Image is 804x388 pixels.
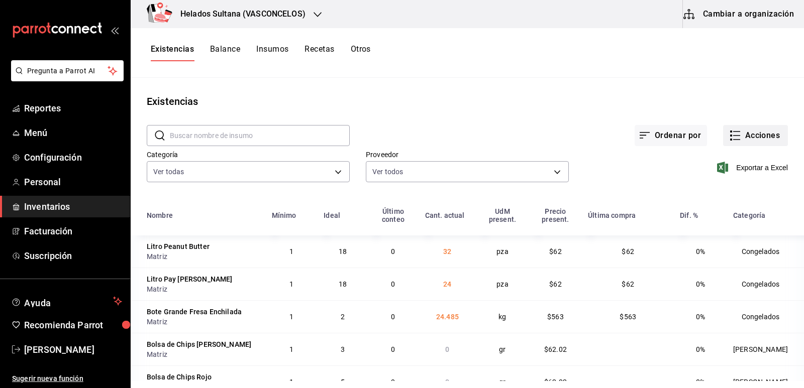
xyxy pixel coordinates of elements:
span: Configuración [24,151,122,164]
span: 1 [289,345,293,353]
input: Buscar nombre de insumo [170,125,350,146]
span: 1 [289,378,293,386]
td: pza [476,268,529,300]
span: Ver todos [372,167,403,177]
span: $62 [549,247,561,255]
span: Reportes [24,101,122,115]
span: 1 [289,313,293,321]
button: Otros [351,44,371,61]
label: Categoría [147,151,350,158]
button: Acciones [723,125,788,146]
button: open_drawer_menu [111,26,119,34]
button: Insumos [256,44,288,61]
span: 1 [289,280,293,288]
button: Recetas [305,44,334,61]
span: 32 [443,247,451,255]
span: $563 [620,313,636,321]
div: Ideal [324,211,340,219]
td: gr [476,333,529,365]
td: Congelados [727,235,804,268]
span: [PERSON_NAME] [24,343,122,356]
span: 24.485 [436,313,459,321]
span: Pregunta a Parrot AI [27,66,108,76]
span: Recomienda Parrot [24,318,122,332]
div: Matriz [147,349,260,359]
button: Exportar a Excel [719,162,788,174]
span: Sugerir nueva función [12,373,122,384]
button: Pregunta a Parrot AI [11,60,124,81]
td: Congelados [727,268,804,300]
span: 24 [443,280,451,288]
h3: Helados Sultana (VASCONCELOS) [172,8,306,20]
div: Litro Peanut Butter [147,241,210,251]
span: 0 [391,280,395,288]
label: Proveedor [366,151,569,158]
span: 0 [391,345,395,353]
span: Suscripción [24,249,122,263]
span: 0 [391,378,395,386]
div: Último conteo [373,207,413,223]
span: $62 [549,280,561,288]
span: 2 [341,313,345,321]
div: Categoría [733,211,765,219]
span: 0% [696,345,705,353]
span: 1 [289,247,293,255]
span: 5 [341,378,345,386]
span: 0 [391,313,395,321]
span: $62 [622,247,634,255]
span: 0 [391,247,395,255]
span: $563 [547,313,564,321]
span: 0% [696,280,705,288]
span: Menú [24,126,122,140]
div: Precio present. [535,207,576,223]
span: $62.02 [544,345,567,353]
span: $62 [622,280,634,288]
div: Litro Pay [PERSON_NAME] [147,274,232,284]
div: Matriz [147,317,260,327]
span: Personal [24,175,122,189]
span: 0 [445,378,449,386]
div: Bote Grande Fresa Enchilada [147,307,242,317]
div: Cant. actual [425,211,465,219]
div: Matriz [147,284,260,294]
span: 0% [696,313,705,321]
div: Bolsa de Chips Rojo [147,372,212,382]
div: Mínimo [272,211,296,219]
div: UdM present. [482,207,523,223]
div: Dif. % [680,211,698,219]
span: Inventarios [24,200,122,213]
div: Nombre [147,211,173,219]
span: 18 [339,247,347,255]
span: Facturación [24,224,122,238]
span: 0% [696,247,705,255]
div: navigation tabs [151,44,371,61]
span: 3 [341,345,345,353]
td: [PERSON_NAME] [727,333,804,365]
span: Ayuda [24,295,109,307]
span: $62.02 [544,378,567,386]
button: Balance [210,44,240,61]
td: Congelados [727,300,804,333]
span: 18 [339,280,347,288]
div: Existencias [147,94,198,109]
a: Pregunta a Parrot AI [7,73,124,83]
button: Existencias [151,44,194,61]
span: Ver todas [153,167,184,177]
div: Bolsa de Chips [PERSON_NAME] [147,339,251,349]
div: Última compra [588,211,636,219]
button: Ordenar por [635,125,707,146]
td: kg [476,300,529,333]
div: Matriz [147,251,260,262]
td: pza [476,235,529,268]
span: 0 [445,345,449,353]
span: 0% [696,378,705,386]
